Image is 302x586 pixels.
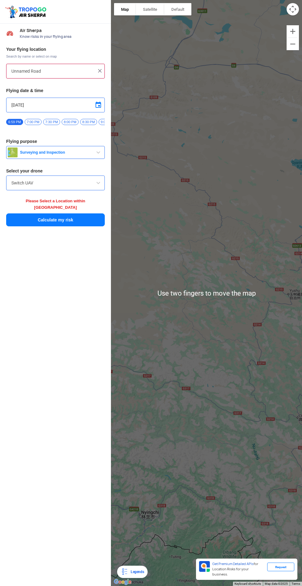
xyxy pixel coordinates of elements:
h3: Flying purpose [6,139,105,143]
h3: Flying date & time [6,88,105,93]
span: Get Premium Detailed APIs [212,562,254,566]
img: ic_tgdronemaps.svg [5,5,48,19]
a: Terms [292,582,300,585]
span: 8:00 PM [62,119,79,125]
span: 7:00 PM [25,119,42,125]
span: 8:30 PM [80,119,97,125]
span: Air Sherpa [20,28,105,33]
input: Search your flying location [11,67,95,75]
span: Search by name or select on map [6,54,105,59]
button: Map camera controls [287,3,299,15]
div: Legends [128,568,144,576]
button: Show street map [114,3,136,15]
span: 7:30 PM [43,119,60,125]
span: Surveying and Inspection [18,150,95,155]
span: Know risks in your flying area [20,34,105,39]
input: Select Date [11,101,100,109]
div: for Location Risks for your business. [210,561,267,577]
span: Map data ©2025 [265,582,288,585]
button: Calculate my risk [6,213,105,226]
img: Google [112,578,133,586]
span: Please Select a Location within [GEOGRAPHIC_DATA] [26,199,85,210]
img: survey.png [8,148,18,157]
button: Zoom in [287,25,299,38]
button: Zoom out [287,38,299,50]
div: Request [267,563,294,571]
img: ic_close.png [97,68,103,74]
input: Search by name or Brand [11,179,100,187]
h3: Select your drone [6,169,105,173]
span: 6:59 PM [6,119,23,125]
button: Show satellite imagery [136,3,164,15]
button: Keyboard shortcuts [235,582,261,586]
h3: Your flying location [6,47,105,51]
a: Open this area in Google Maps (opens a new window) [112,578,133,586]
img: Legends [121,568,128,576]
img: Premium APIs [199,561,210,572]
img: Risk Scores [6,30,14,37]
span: 9:00 PM [99,119,116,125]
button: Surveying and Inspection [6,146,105,159]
